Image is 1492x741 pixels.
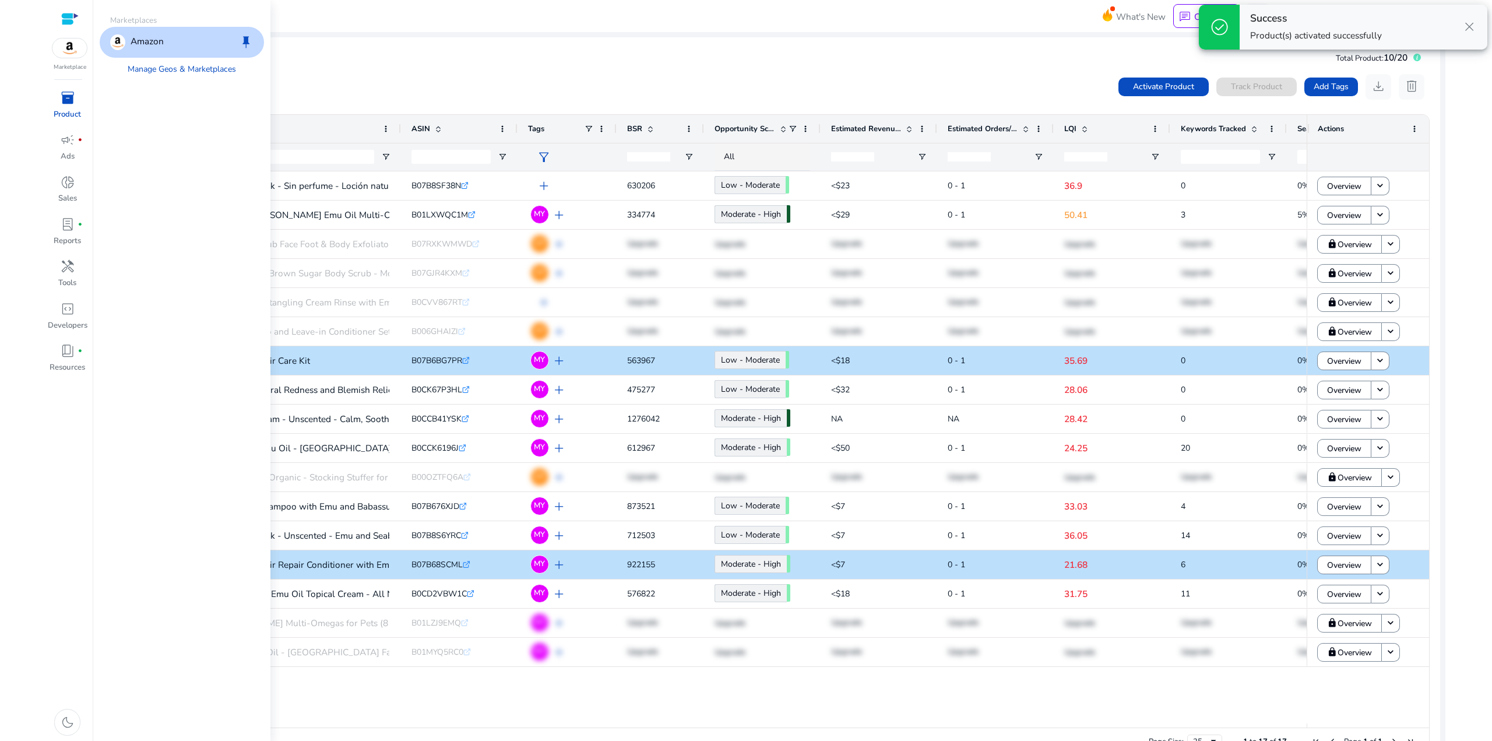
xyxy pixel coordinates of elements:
button: download [1366,74,1391,100]
span: filter_alt [536,150,551,165]
span: <$7 [831,530,845,541]
span: Overview [1327,582,1361,606]
span: 0 - 1 [948,530,965,541]
span: add [551,353,566,368]
span: add [551,499,566,514]
span: MY [534,210,545,218]
span: add [551,412,566,427]
span: B01LZJ9EMQ [411,617,461,628]
span: B07RXKWMWD [411,238,472,250]
a: Low - Moderate [715,526,786,544]
span: B00OZTFQ6A [411,472,463,483]
mat-icon: keyboard_arrow_down [1385,617,1396,629]
span: Search Visibility [1297,124,1354,134]
span: 72.58 [787,409,790,427]
a: Low - Moderate [715,497,786,515]
span: 0% [1297,588,1310,599]
span: Activate Product [1133,80,1194,93]
span: 0 - 1 [948,443,965,454]
span: 0% [1297,530,1310,541]
span: <$7 [831,559,845,570]
span: 63.34 [787,438,790,456]
span: B07B68SCML [411,559,463,570]
span: 0 - 1 [948,180,965,191]
span: MY [534,356,545,364]
a: code_blocksDevelopers [47,298,88,340]
span: Overview [1327,408,1361,431]
span: 0 [1181,384,1185,395]
span: add [551,208,566,223]
button: chatChat Now [1173,4,1239,28]
button: Overview [1317,352,1371,370]
span: Overview [1338,262,1372,286]
mat-icon: lock [1327,268,1338,279]
p: 21.68 [1064,553,1160,577]
h4: Success [1250,12,1382,24]
p: Ads [61,151,75,163]
input: Search Visibility Filter Input [1297,150,1377,164]
p: Songline Pure Emu Oil - [GEOGRAPHIC_DATA] Farmed and Refined - AEA 3rd Party... [198,436,548,460]
span: Overview [1327,203,1361,227]
span: <$50 [831,443,850,454]
p: Emu Oil Face Cream - Unscented - Calm, Soothe, Deeply Hydrate... [198,407,469,431]
p: Songline Luxe Shampoo with Emu and Babassu Oil (2 oz) [198,494,431,518]
span: 56.07 [786,176,789,194]
mat-icon: keyboard_arrow_down [1385,268,1396,279]
span: 0% [1297,501,1310,512]
button: delete [1399,74,1424,100]
span: 0 - 1 [948,209,965,220]
span: B0CD2VBW1C [411,588,467,599]
button: Activate Product [1118,78,1209,96]
a: book_4fiber_manual_recordResources [47,341,88,383]
span: 0% [1297,180,1310,191]
span: donut_small [60,175,75,190]
a: lab_profilefiber_manual_recordReports [47,215,88,257]
mat-icon: keyboard_arrow_down [1374,355,1386,367]
span: add [551,557,566,573]
p: Product(s) activated successfully [1250,29,1382,42]
span: 0 - 1 [948,355,965,366]
mat-icon: keyboard_arrow_down [1374,559,1386,571]
span: Opportunity Score [715,124,775,134]
mat-icon: keyboard_arrow_down [1374,443,1386,454]
button: Overview [1317,468,1382,487]
button: Overview [1317,556,1371,574]
p: Emu Oil Shampoo and Leave-in Conditioner Set Sulfate Free with... [198,319,469,343]
p: Marketplace [54,63,86,72]
span: add [551,587,566,602]
span: Overview [1338,233,1372,257]
span: 0% [1297,413,1310,424]
span: Overview [1327,437,1361,461]
button: Overview [1317,293,1382,312]
button: Overview [1317,614,1382,633]
span: Overview [1327,553,1361,577]
button: Overview [1317,381,1371,399]
span: Overview [1338,641,1372,665]
span: <$18 [831,588,850,599]
img: amazon.svg [52,38,87,58]
span: BSR [627,124,642,134]
mat-icon: lock [1327,618,1338,628]
span: 0% [1297,443,1310,454]
span: B0CVV867RT [411,297,462,308]
button: Open Filter Menu [1034,152,1043,161]
span: add [551,382,566,398]
mat-icon: keyboard_arrow_down [1374,530,1386,542]
span: 334774 [627,209,655,220]
button: Open Filter Menu [1150,152,1160,161]
span: code_blocks [60,301,75,317]
span: B07B8SF38N [411,180,461,191]
span: B07B676XJD [411,501,459,512]
span: 0% [1297,384,1310,395]
p: Sales [58,193,77,205]
span: Tags [528,124,544,134]
button: Overview [1317,643,1382,662]
mat-icon: keyboard_arrow_down [1374,209,1386,221]
span: Overview [1327,349,1361,373]
span: Keywords Tracked [1181,124,1246,134]
span: 0 [1181,413,1185,424]
span: B0CCB41YSK [411,413,462,424]
span: 6 [1181,559,1185,570]
span: LQI [1064,124,1076,134]
span: close [1462,19,1477,34]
